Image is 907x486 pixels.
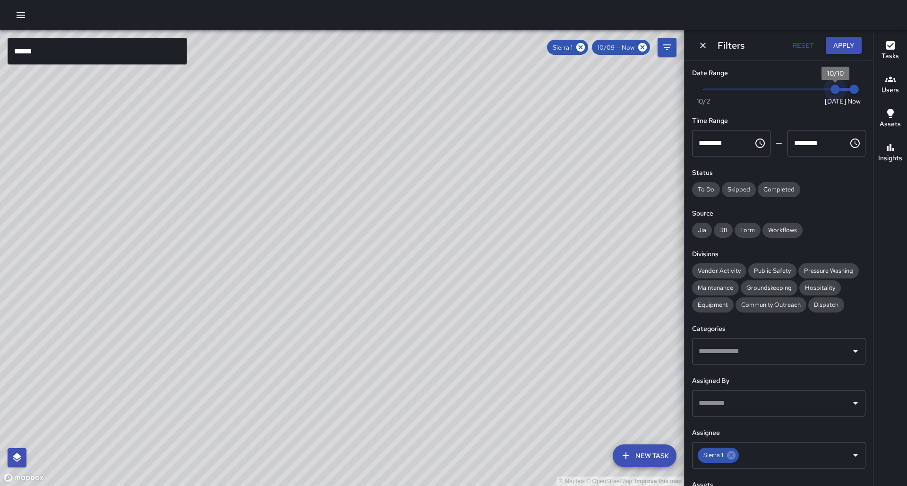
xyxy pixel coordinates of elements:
[825,96,846,106] span: [DATE]
[849,449,862,462] button: Open
[697,96,710,106] span: 10/2
[762,223,803,238] div: Workflows
[736,301,806,309] span: Community Outreach
[692,223,712,238] div: Jia
[714,226,733,234] span: 311
[849,397,862,410] button: Open
[873,68,907,102] button: Users
[878,153,902,164] h6: Insights
[692,226,712,234] span: Jia
[748,263,796,278] div: Public Safety
[692,68,865,78] h6: Date Range
[592,43,640,52] span: 10/09 — Now
[808,297,844,312] div: Dispatch
[592,40,650,55] div: 10/09 — Now
[696,38,710,52] button: Dismiss
[741,280,797,295] div: Groundskeeping
[799,284,841,292] span: Hospitality
[692,185,720,193] span: To Do
[692,376,865,386] h6: Assigned By
[846,134,864,153] button: Choose time, selected time is 11:59 PM
[849,345,862,358] button: Open
[826,37,862,54] button: Apply
[547,43,578,52] span: Sierra 1
[847,96,861,106] span: Now
[722,182,756,197] div: Skipped
[692,182,720,197] div: To Do
[698,448,739,463] div: Sierra 1
[748,267,796,275] span: Public Safety
[692,324,865,334] h6: Categories
[751,134,770,153] button: Choose time, selected time is 12:00 AM
[798,263,859,278] div: Pressure Washing
[881,51,899,61] h6: Tasks
[698,450,729,460] span: Sierra 1
[692,428,865,438] h6: Assignee
[722,185,756,193] span: Skipped
[658,38,676,57] button: Filters
[736,297,806,312] div: Community Outreach
[692,267,746,275] span: Vendor Activity
[692,284,739,292] span: Maintenance
[799,280,841,295] div: Hospitality
[692,297,734,312] div: Equipment
[880,119,901,130] h6: Assets
[741,284,797,292] span: Groundskeeping
[873,34,907,68] button: Tasks
[798,267,859,275] span: Pressure Washing
[762,226,803,234] span: Workflows
[692,116,865,126] h6: Time Range
[692,301,734,309] span: Equipment
[788,37,818,54] button: Reset
[692,168,865,178] h6: Status
[718,38,744,53] h6: Filters
[692,280,739,295] div: Maintenance
[735,226,761,234] span: Form
[692,249,865,260] h6: Divisions
[881,85,899,95] h6: Users
[692,263,746,278] div: Vendor Activity
[827,69,844,78] span: 10/10
[714,223,733,238] div: 311
[758,185,800,193] span: Completed
[735,223,761,238] div: Form
[808,301,844,309] span: Dispatch
[873,136,907,170] button: Insights
[547,40,588,55] div: Sierra 1
[613,444,676,467] button: New Task
[873,102,907,136] button: Assets
[758,182,800,197] div: Completed
[692,208,865,219] h6: Source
